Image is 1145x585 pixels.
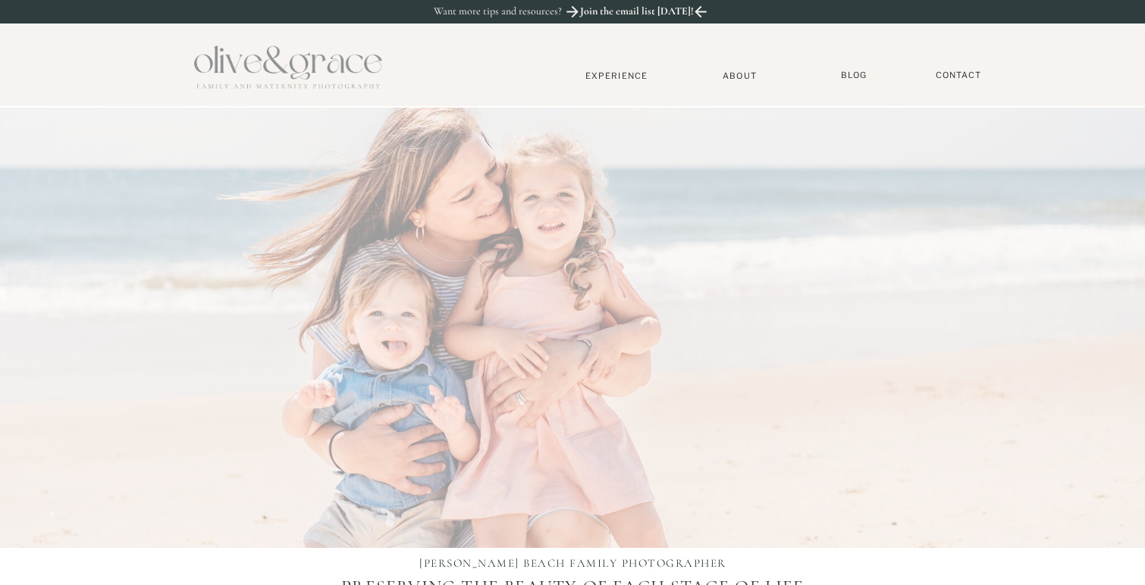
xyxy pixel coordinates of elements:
a: About [717,70,763,80]
a: Experience [566,70,667,81]
a: BLOG [835,70,873,81]
a: Join the email list [DATE]! [579,5,695,22]
p: Want more tips and resources? [434,5,594,18]
a: Contact [928,70,989,81]
h1: [PERSON_NAME] BEACH FAMILY PHOTOGRAPHER [411,556,735,573]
